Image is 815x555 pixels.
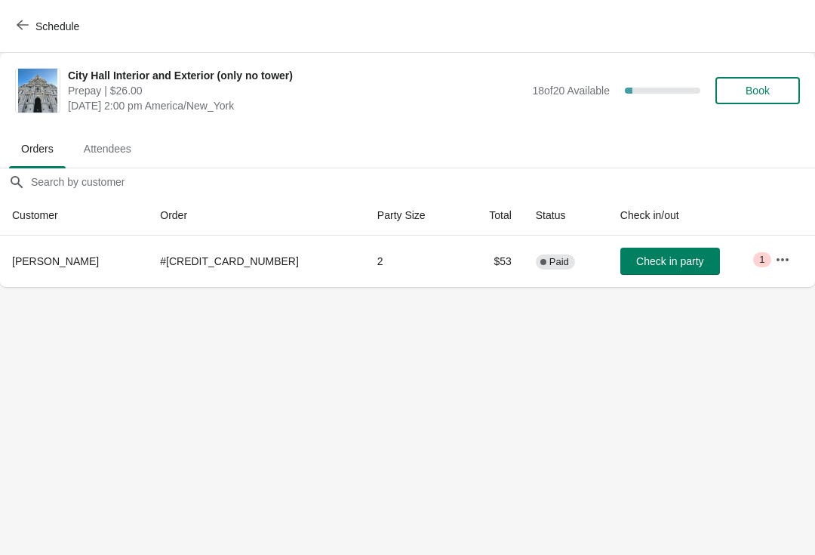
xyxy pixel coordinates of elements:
th: Total [462,196,524,236]
span: Schedule [35,20,79,32]
span: 1 [759,254,764,266]
span: Prepay | $26.00 [68,83,524,98]
span: [DATE] 2:00 pm America/New_York [68,98,524,113]
th: Order [148,196,365,236]
td: 2 [365,236,462,287]
button: Check in party [620,248,720,275]
td: # [CREDIT_CARD_NUMBER] [148,236,365,287]
th: Check in/out [608,196,763,236]
td: $53 [462,236,524,287]
th: Party Size [365,196,462,236]
th: Status [524,196,608,236]
span: City Hall Interior and Exterior (only no tower) [68,68,524,83]
input: Search by customer [30,168,815,196]
span: Paid [549,256,569,268]
span: Orders [9,135,66,162]
button: Schedule [8,13,91,40]
img: City Hall Interior and Exterior (only no tower) [18,69,58,113]
span: Attendees [72,135,143,162]
span: Book [746,85,770,97]
span: Check in party [636,255,703,267]
span: [PERSON_NAME] [12,255,99,267]
span: 18 of 20 Available [532,85,610,97]
button: Book [715,77,800,104]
